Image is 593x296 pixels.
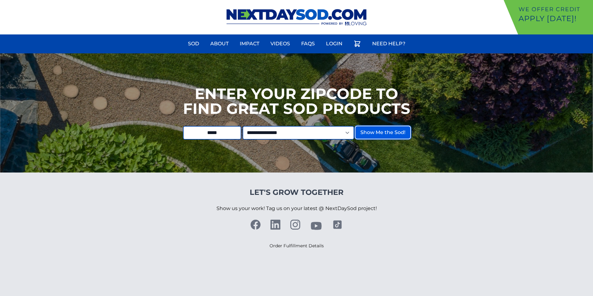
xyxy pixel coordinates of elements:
[183,86,410,116] h1: Enter your Zipcode to Find Great Sod Products
[519,14,591,24] p: Apply [DATE]!
[267,36,294,51] a: Videos
[236,36,263,51] a: Impact
[297,36,319,51] a: FAQs
[216,187,377,197] h4: Let's Grow Together
[355,126,410,139] button: Show Me the Sod!
[216,197,377,220] p: Show us your work! Tag us on your latest @ NextDaySod project!
[270,243,324,249] a: Order Fulfillment Details
[368,36,409,51] a: Need Help?
[184,36,203,51] a: Sod
[519,5,591,14] p: We offer Credit
[322,36,346,51] a: Login
[207,36,232,51] a: About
